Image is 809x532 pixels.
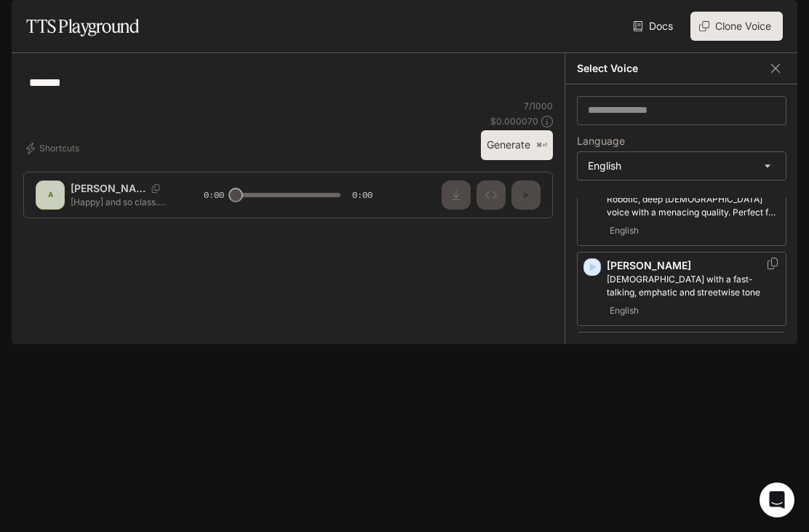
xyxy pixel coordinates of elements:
button: Clone Voice [690,12,783,41]
p: [PERSON_NAME] [607,258,780,273]
p: ⌘⏎ [536,141,547,150]
span: English [607,302,642,319]
div: English [578,152,786,180]
button: open drawer [11,7,37,33]
h1: TTS Playground [26,12,139,41]
button: Shortcuts [23,137,85,160]
p: Language [577,136,625,146]
p: Robotic, deep male voice with a menacing quality. Perfect for villains [607,193,780,219]
p: Male with a fast-talking, emphatic and streetwise tone [607,273,780,299]
a: Docs [630,12,679,41]
button: Copy Voice ID [765,258,780,269]
p: $ 0.000070 [490,115,538,127]
p: 7 / 1000 [524,100,553,112]
button: Generate⌘⏎ [481,130,553,160]
span: English [607,222,642,239]
div: Open Intercom Messenger [760,483,794,517]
